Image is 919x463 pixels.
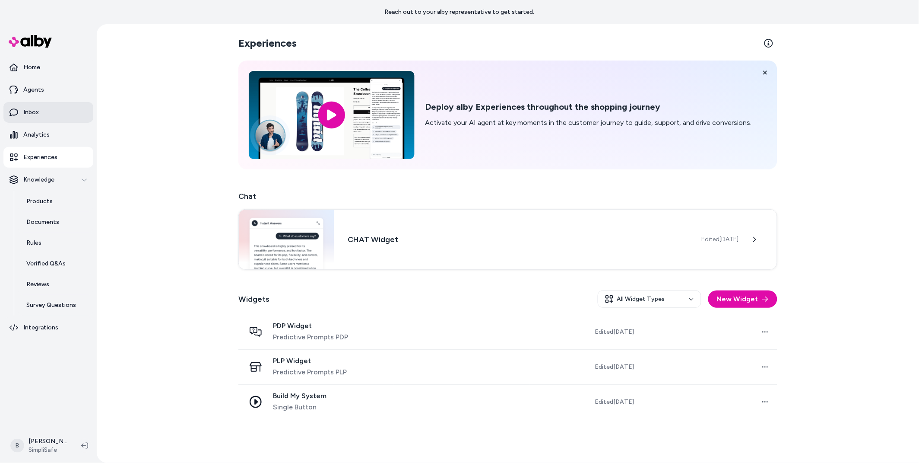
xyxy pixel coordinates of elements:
a: Verified Q&As [18,253,93,274]
a: Agents [3,80,93,100]
h2: Chat [238,190,777,202]
a: Rules [18,233,93,253]
p: Activate your AI agent at key moments in the customer journey to guide, support, and drive conver... [425,118,752,128]
h2: Widgets [238,293,269,305]
span: Predictive Prompts PLP [273,367,347,377]
p: Experiences [23,153,57,162]
p: Verified Q&As [26,259,66,268]
a: Analytics [3,125,93,145]
p: [PERSON_NAME] [29,437,67,446]
p: Reviews [26,280,49,289]
p: Agents [23,86,44,94]
button: New Widget [708,291,777,308]
h3: CHAT Widget [348,233,688,246]
img: Chat widget [239,210,334,269]
button: All Widget Types [598,291,701,308]
span: Edited [DATE] [595,363,634,371]
p: Rules [26,239,41,247]
p: Knowledge [23,176,54,184]
span: B [10,439,24,453]
button: Knowledge [3,169,93,190]
a: Products [18,191,93,212]
span: Edited [DATE] [702,235,739,244]
span: Edited [DATE] [595,398,634,406]
a: Survey Questions [18,295,93,316]
a: Integrations [3,317,93,338]
a: Documents [18,212,93,233]
a: Home [3,57,93,78]
a: Chat widgetCHAT WidgetEdited[DATE] [238,209,777,270]
a: Experiences [3,147,93,168]
button: B[PERSON_NAME]SimpliSafe [5,432,74,460]
span: PLP Widget [273,357,347,365]
p: Documents [26,218,59,227]
span: Predictive Prompts PDP [273,332,348,342]
p: Integrations [23,323,58,332]
span: Build My System [273,392,326,400]
p: Products [26,197,53,206]
span: Single Button [273,402,326,412]
a: Reviews [18,274,93,295]
p: Home [23,63,40,72]
span: Edited [DATE] [595,328,634,336]
p: Survey Questions [26,301,76,310]
img: alby Logo [9,35,52,48]
h2: Experiences [238,36,297,50]
span: PDP Widget [273,322,348,330]
h2: Deploy alby Experiences throughout the shopping journey [425,102,752,112]
span: SimpliSafe [29,446,67,454]
p: Inbox [23,108,39,117]
p: Analytics [23,131,50,139]
a: Inbox [3,102,93,123]
p: Reach out to your alby representative to get started. [385,8,535,16]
